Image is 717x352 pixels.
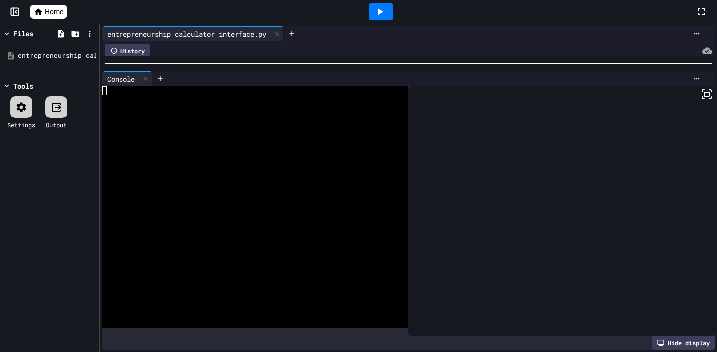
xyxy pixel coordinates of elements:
div: Output [46,120,67,129]
div: Hide display [652,336,715,350]
div: entrepreneurship_calculator_interface.py [102,26,284,41]
div: Settings [7,120,35,129]
div: Files [13,28,33,39]
div: entrepreneurship_calculator_interface.py [102,29,271,39]
a: Home [30,5,67,19]
div: Tools [13,81,33,91]
div: History [105,44,150,58]
div: Console [102,74,140,84]
div: entrepreneurship_calculator_interface.py [18,51,96,61]
span: Home [45,7,63,17]
div: Console [102,71,152,86]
